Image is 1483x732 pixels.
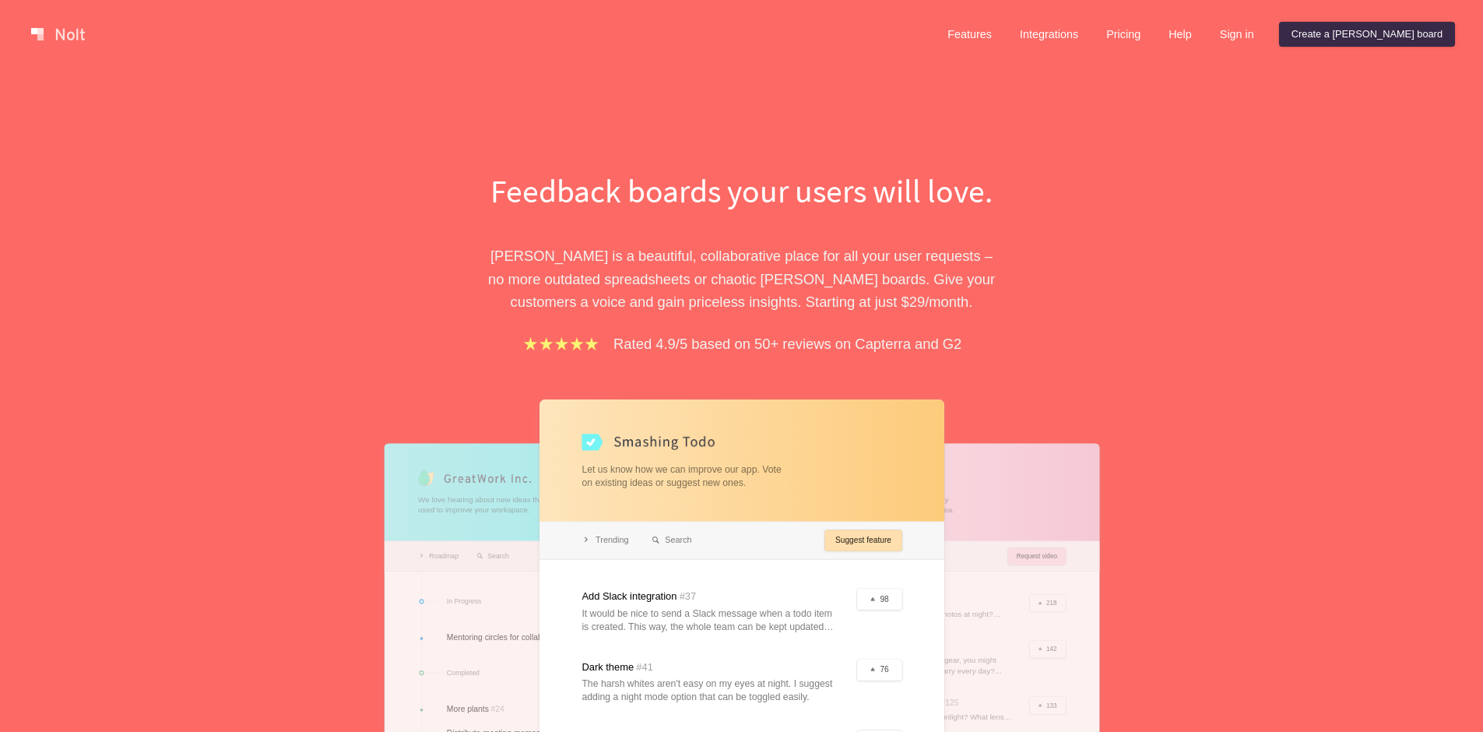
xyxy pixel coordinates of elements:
p: Rated 4.9/5 based on 50+ reviews on Capterra and G2 [613,333,961,355]
a: Integrations [1007,22,1091,47]
a: Create a [PERSON_NAME] board [1279,22,1455,47]
h1: Feedback boards your users will love. [473,168,1010,213]
a: Features [935,22,1004,47]
a: Sign in [1207,22,1267,47]
a: Pricing [1094,22,1153,47]
a: Help [1156,22,1204,47]
p: [PERSON_NAME] is a beautiful, collaborative place for all your user requests – no more outdated s... [473,245,1010,313]
img: stars.b067e34983.png [522,335,601,353]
